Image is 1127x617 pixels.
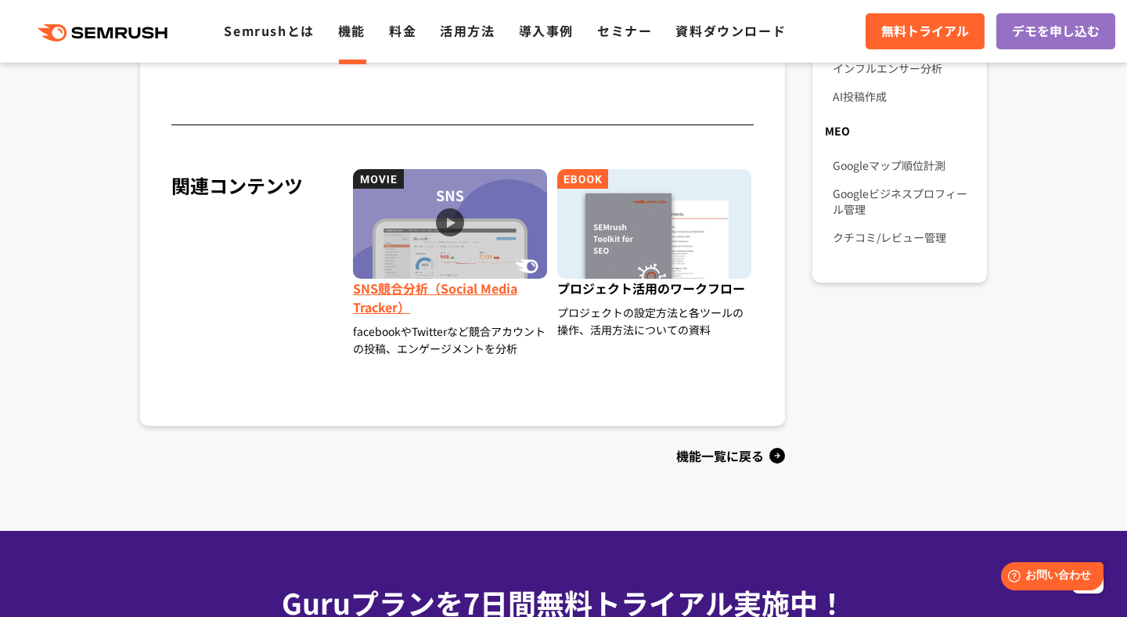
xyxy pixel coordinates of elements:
span: デモを申し込む [1012,21,1100,41]
a: Googleマップ順位計測 [833,151,974,179]
a: Googleビジネスプロフィール管理 [833,179,974,223]
a: デモを申し込む [996,13,1115,49]
div: facebookやTwitterなど競合アカウントの投稿、エンゲージメントを分析 [353,323,549,357]
span: 無料トライアル [881,21,969,41]
a: プロジェクト活用のワークフロー プロジェクトの設定方法と各ツールの操作、活用方法についての資料 [553,169,758,386]
iframe: Help widget launcher [988,556,1110,600]
a: クチコミ/レビュー管理 [833,223,974,251]
a: SNS競合分析（Social Media Tracker） facebookやTwitterなど競合アカウントの投稿、エンゲージメントを分析 [349,169,553,357]
div: MEO [812,117,987,145]
a: セミナー [597,21,652,40]
span: SNS競合分析（Social Media Tracker） [353,279,549,323]
a: 導入事例 [519,21,574,40]
div: プロジェクトの設定方法と各ツールの操作、活用方法についての資料 [557,304,754,338]
a: インフルエンサー分析 [833,54,974,82]
a: 無料トライアル [866,13,985,49]
a: Semrushとは [224,21,314,40]
a: 機能一覧に戻る [140,443,785,468]
a: 活用方法 [440,21,495,40]
a: AI投稿作成 [833,82,974,110]
a: 料金 [389,21,416,40]
a: 資料ダウンロード [675,21,786,40]
span: プロジェクト活用のワークフロー [557,279,754,304]
div: 関連コンテンツ [171,169,340,386]
a: 機能 [338,21,365,40]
